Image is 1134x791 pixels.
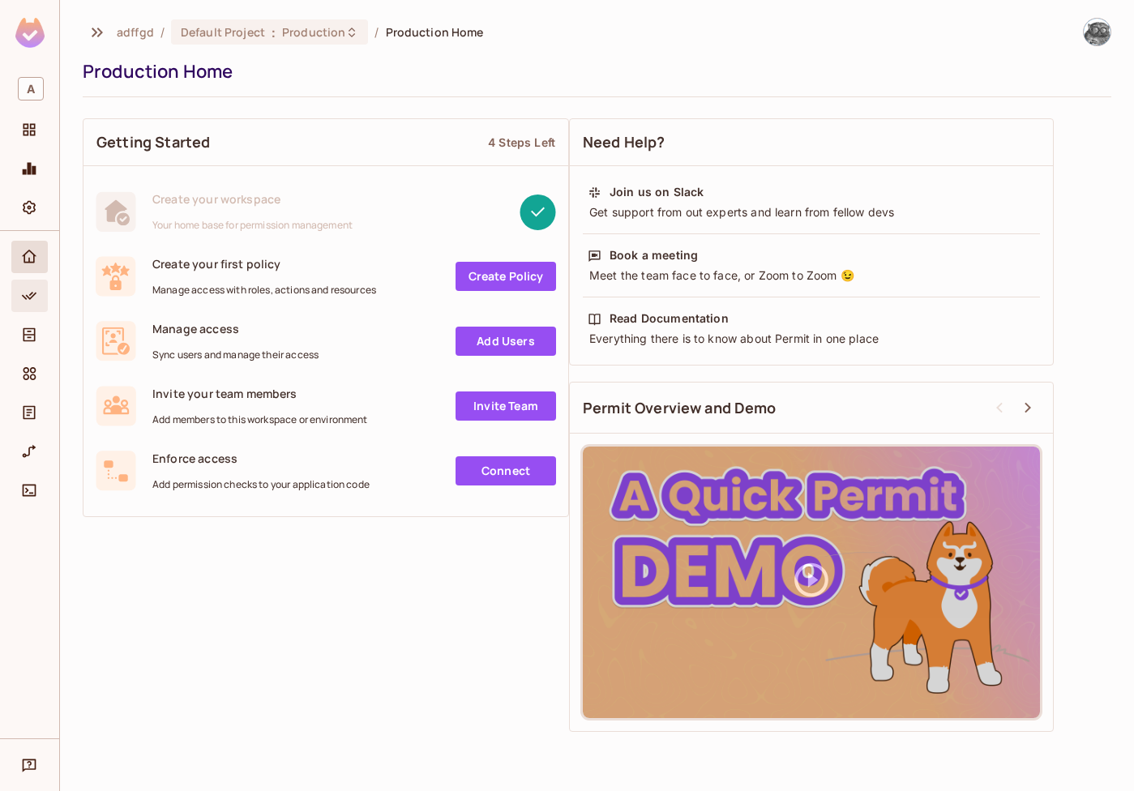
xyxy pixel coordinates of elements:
[96,132,210,152] span: Getting Started
[15,18,45,48] img: SReyMgAAAABJRU5ErkJggg==
[588,267,1035,284] div: Meet the team face to face, or Zoom to Zoom 😉
[1084,19,1110,45] img: Umit Kitapcigil
[11,280,48,312] div: Policy
[152,451,370,466] span: Enforce access
[11,113,48,146] div: Projects
[11,241,48,273] div: Home
[610,247,698,263] div: Book a meeting
[152,219,353,232] span: Your home base for permission management
[11,396,48,429] div: Audit Log
[456,262,556,291] a: Create Policy
[588,331,1035,347] div: Everything there is to know about Permit in one place
[18,77,44,100] span: A
[152,321,319,336] span: Manage access
[181,24,265,40] span: Default Project
[11,749,48,781] div: Help & Updates
[271,26,276,39] span: :
[488,135,555,150] div: 4 Steps Left
[610,184,704,200] div: Join us on Slack
[456,327,556,356] a: Add Users
[11,191,48,224] div: Settings
[11,435,48,468] div: URL Mapping
[11,71,48,107] div: Workspace: adffgd
[83,59,1103,83] div: Production Home
[152,191,353,207] span: Create your workspace
[456,456,556,485] a: Connect
[282,24,345,40] span: Production
[160,24,165,40] li: /
[11,474,48,507] div: Connect
[152,413,368,426] span: Add members to this workspace or environment
[152,256,376,272] span: Create your first policy
[152,348,319,361] span: Sync users and manage their access
[610,310,729,327] div: Read Documentation
[152,284,376,297] span: Manage access with roles, actions and resources
[386,24,484,40] span: Production Home
[11,319,48,351] div: Directory
[117,24,154,40] span: the active workspace
[583,132,665,152] span: Need Help?
[583,398,777,418] span: Permit Overview and Demo
[374,24,379,40] li: /
[152,386,368,401] span: Invite your team members
[11,152,48,185] div: Monitoring
[588,204,1035,220] div: Get support from out experts and learn from fellow devs
[152,478,370,491] span: Add permission checks to your application code
[456,391,556,421] a: Invite Team
[11,357,48,390] div: Elements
